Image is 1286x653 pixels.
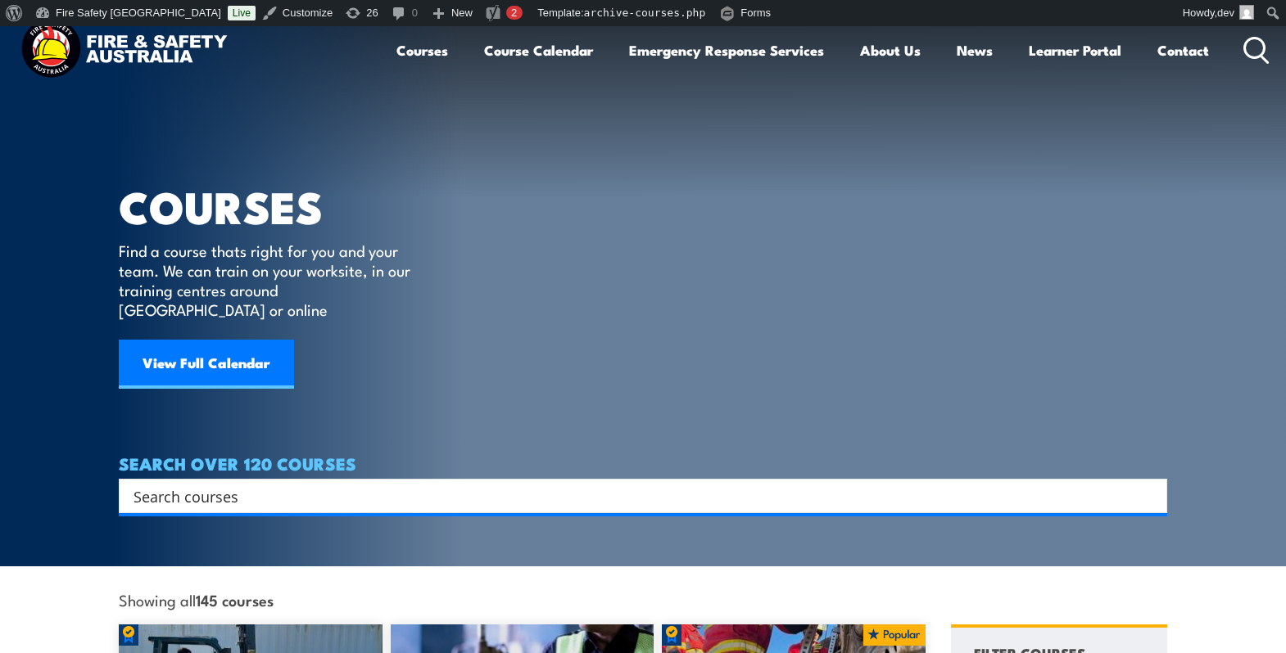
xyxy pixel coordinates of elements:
a: Emergency Response Services [629,29,824,72]
h1: COURSES [119,187,434,225]
form: Search form [137,484,1134,507]
a: Live [228,6,256,20]
a: Contact [1157,29,1209,72]
a: Learner Portal [1029,29,1121,72]
a: Course Calendar [484,29,593,72]
span: Showing all [119,591,274,608]
a: News [957,29,993,72]
span: 2 [511,7,517,19]
strong: 145 courses [196,588,274,610]
span: dev [1217,7,1234,19]
input: Search input [134,484,1131,508]
button: Search magnifier button [1139,484,1161,507]
span: archive-courses.php [584,7,706,19]
a: Courses [396,29,448,72]
a: View Full Calendar [119,340,294,389]
a: About Us [860,29,921,72]
p: Find a course thats right for you and your team. We can train on your worksite, in our training c... [119,241,418,319]
h4: SEARCH OVER 120 COURSES [119,454,1167,472]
